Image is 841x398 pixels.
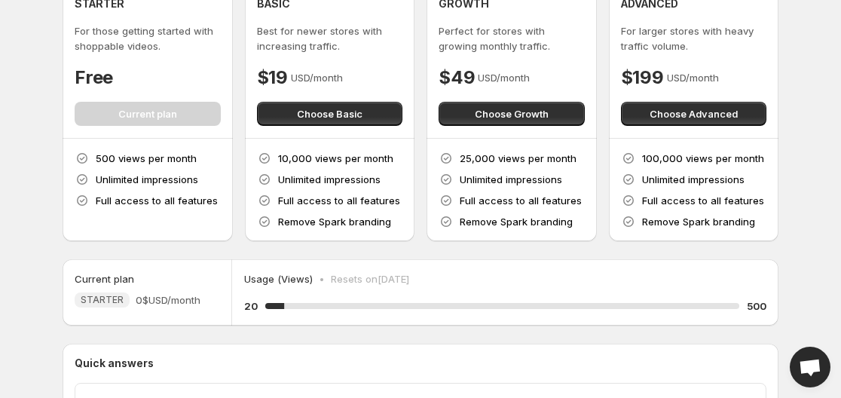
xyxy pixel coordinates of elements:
p: Unlimited impressions [278,172,381,187]
h5: 500 [747,298,766,314]
p: Full access to all features [96,193,218,208]
p: 10,000 views per month [278,151,393,166]
h4: Free [75,66,113,90]
p: • [319,271,325,286]
p: Perfect for stores with growing monthly traffic. [439,23,585,54]
p: Full access to all features [278,193,400,208]
p: USD/month [478,70,530,85]
p: 25,000 views per month [460,151,576,166]
span: Choose Advanced [650,106,738,121]
p: Best for newer stores with increasing traffic. [257,23,403,54]
h4: $49 [439,66,475,90]
p: Remove Spark branding [642,214,755,229]
p: Full access to all features [460,193,582,208]
p: For larger stores with heavy traffic volume. [621,23,767,54]
p: Remove Spark branding [460,214,573,229]
span: Choose Basic [297,106,362,121]
p: Usage (Views) [244,271,313,286]
h4: $19 [257,66,288,90]
p: For those getting started with shoppable videos. [75,23,221,54]
a: Open chat [790,347,830,387]
p: Remove Spark branding [278,214,391,229]
h5: 20 [244,298,258,314]
p: USD/month [291,70,343,85]
button: Choose Advanced [621,102,767,126]
span: 0$ USD/month [136,292,200,308]
p: 500 views per month [96,151,197,166]
p: 100,000 views per month [642,151,764,166]
p: Quick answers [75,356,766,371]
h4: $199 [621,66,664,90]
p: Resets on [DATE] [331,271,409,286]
button: Choose Basic [257,102,403,126]
p: Unlimited impressions [460,172,562,187]
h5: Current plan [75,271,134,286]
span: STARTER [81,294,124,306]
p: Unlimited impressions [642,172,745,187]
p: USD/month [667,70,719,85]
p: Unlimited impressions [96,172,198,187]
p: Full access to all features [642,193,764,208]
span: Choose Growth [475,106,549,121]
button: Choose Growth [439,102,585,126]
